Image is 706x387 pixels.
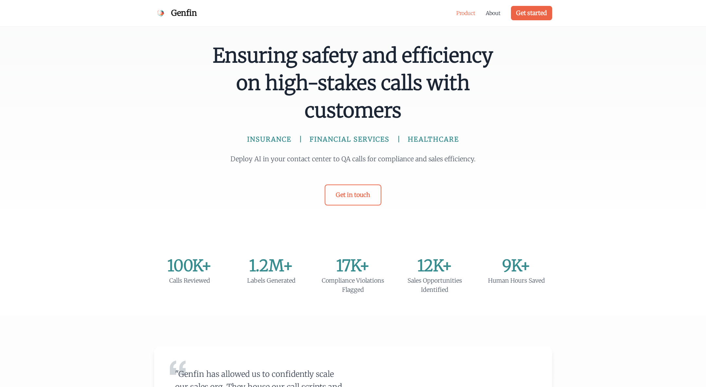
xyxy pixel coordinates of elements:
[481,276,552,285] div: Human Hours Saved
[154,276,226,285] div: Calls Reviewed
[212,42,495,124] span: Ensuring safety and efficiency on high-stakes calls with customers
[154,258,226,273] div: 100K+
[486,9,500,17] a: About
[236,276,307,285] div: Labels Generated
[170,360,186,376] img: Quote
[310,135,389,144] span: FINANCIAL SERVICES
[481,258,552,273] div: 9K+
[456,9,475,17] a: Product
[247,135,291,144] span: INSURANCE
[299,135,302,144] span: |
[171,8,197,18] span: Genfin
[511,6,552,20] a: Get started
[408,135,459,144] span: HEALTHCARE
[397,135,400,144] span: |
[227,154,479,164] p: Deploy AI in your contact center to QA calls for compliance and sales efficiency.
[399,276,470,294] div: Sales Opportunities Identified
[325,185,381,205] a: Get in touch
[317,276,389,294] div: Compliance Violations Flagged
[236,258,307,273] div: 1.2M+
[154,7,167,20] img: Genfin Logo
[399,258,470,273] div: 12K+
[154,7,197,20] a: Genfin
[317,258,389,273] div: 17K+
